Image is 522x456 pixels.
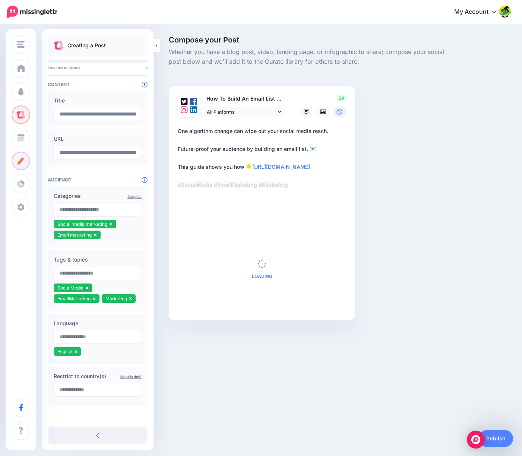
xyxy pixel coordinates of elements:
[207,108,276,116] span: All Platforms
[203,95,286,103] p: How To Build An Email List With Social-Media-Exclusive Blog Offers
[57,296,91,301] span: EmailMarketing
[479,430,513,447] a: Publish
[54,319,142,328] label: Language
[203,107,285,117] a: All Platforms
[48,177,148,183] h4: Audience
[67,41,106,50] p: Creating a Post
[17,41,25,48] img: menu.png
[54,255,142,264] label: Tags & topics
[145,66,148,70] span: 0
[54,191,142,200] label: Categories
[57,221,107,227] span: Social media marketing
[447,3,511,21] a: My Account
[252,259,272,279] div: Loading
[169,47,452,67] span: Whether you have a blog post, video, landing page, or infographic to share; compose your social p...
[54,96,142,105] label: Title
[54,372,142,381] label: Restrict to country(s)
[120,374,142,379] a: What is this?
[336,95,346,102] span: 69
[467,431,485,449] div: Open Intercom Messenger
[57,285,83,291] span: SocialMedia
[57,349,72,354] span: English
[105,296,127,301] span: Marketing
[48,82,148,87] h4: Content
[169,36,452,44] span: Compose your Post
[127,194,142,199] a: Suggest
[7,6,57,18] img: Missinglettr
[48,66,148,70] p: Potential Audience
[178,127,349,189] div: One algorithm change can wipe out your social media reach. Future-proof your audience by building...
[57,232,92,238] span: Email marketing
[54,134,142,143] label: URL
[54,41,64,50] img: curate.png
